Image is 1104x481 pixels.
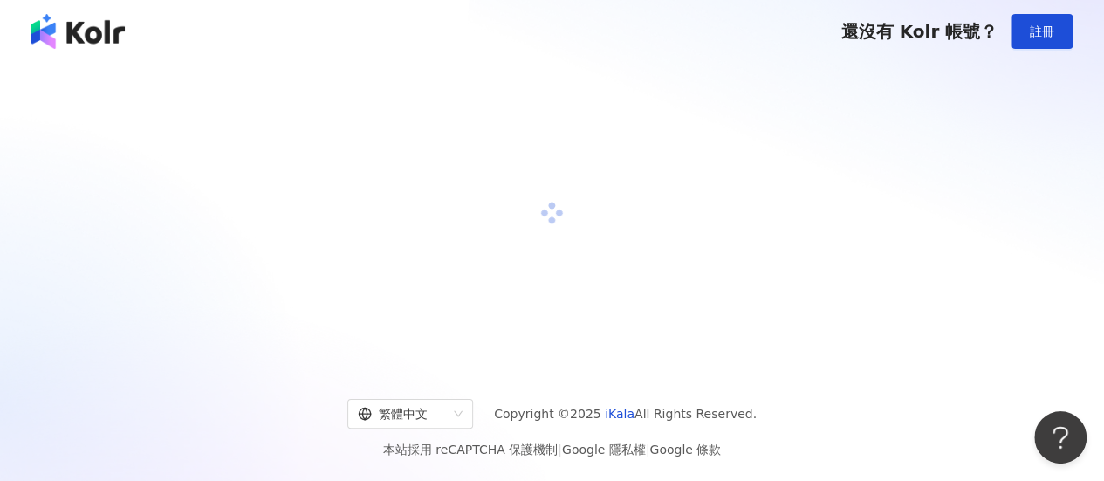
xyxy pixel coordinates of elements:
[358,400,447,428] div: 繁體中文
[562,443,646,457] a: Google 隱私權
[558,443,562,457] span: |
[31,14,125,49] img: logo
[605,407,634,421] a: iKala
[840,21,998,42] span: 還沒有 Kolr 帳號？
[383,439,721,460] span: 本站採用 reCAPTCHA 保護機制
[1011,14,1073,49] button: 註冊
[646,443,650,457] span: |
[494,403,757,424] span: Copyright © 2025 All Rights Reserved.
[1030,24,1054,38] span: 註冊
[649,443,721,457] a: Google 條款
[1034,411,1087,464] iframe: Help Scout Beacon - Open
